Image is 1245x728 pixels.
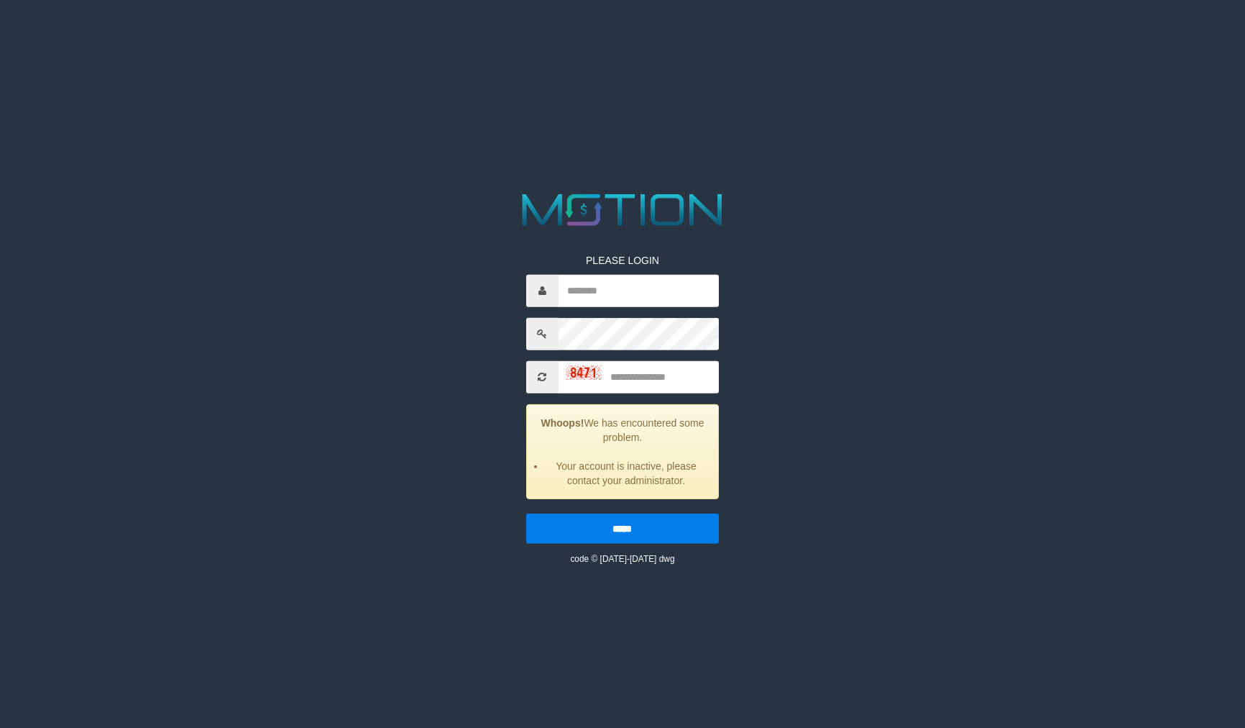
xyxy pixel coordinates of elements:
[570,554,674,564] small: code © [DATE]-[DATE] dwg
[541,417,584,429] strong: Whoops!
[545,459,708,488] li: Your account is inactive, please contact your administrator.
[513,188,731,232] img: MOTION_logo.png
[526,404,720,499] div: We has encountered some problem.
[566,365,602,380] img: captcha
[526,253,720,268] p: PLEASE LOGIN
